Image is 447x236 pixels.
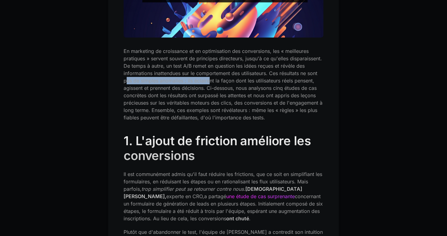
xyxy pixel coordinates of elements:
[124,48,322,121] font: En marketing de croissance et en optimisation des conversions, les « meilleures pratiques » serve...
[124,186,302,199] font: [DEMOGRAPHIC_DATA][PERSON_NAME],
[204,193,226,199] font: a partagé
[166,193,204,199] font: experte en CRO,
[124,133,311,163] font: 1. L'ajout de friction améliore les conversions
[226,193,295,199] a: une étude de cas surprenante
[249,215,251,222] font: .
[124,171,322,192] font: Il est communément admis qu'il faut réduire les frictions, que ce soit en simplifiant les formula...
[226,215,249,222] font: ont chuté
[124,193,323,222] font: concernant un formulaire de génération de leads en plusieurs étapes. Initialement composé de six ...
[141,186,245,192] font: trop simplifier peut se retourner contre nous.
